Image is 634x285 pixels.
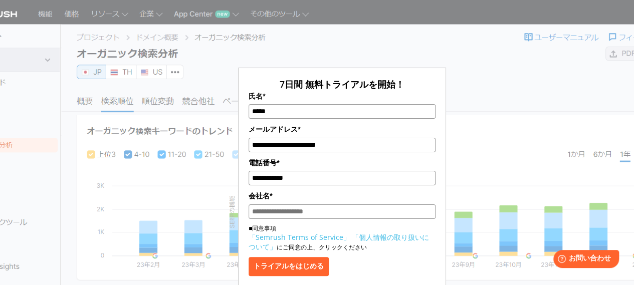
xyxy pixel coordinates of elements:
a: 「Semrush Terms of Service」 [249,232,350,242]
a: 「個人情報の取り扱いについて」 [249,232,429,251]
span: 7日間 無料トライアルを開始！ [280,78,404,90]
p: ■同意事項 にご同意の上、クリックください [249,224,436,252]
iframe: Help widget launcher [545,246,623,274]
label: メールアドレス* [249,124,436,135]
label: 電話番号* [249,157,436,168]
button: トライアルをはじめる [249,257,329,276]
